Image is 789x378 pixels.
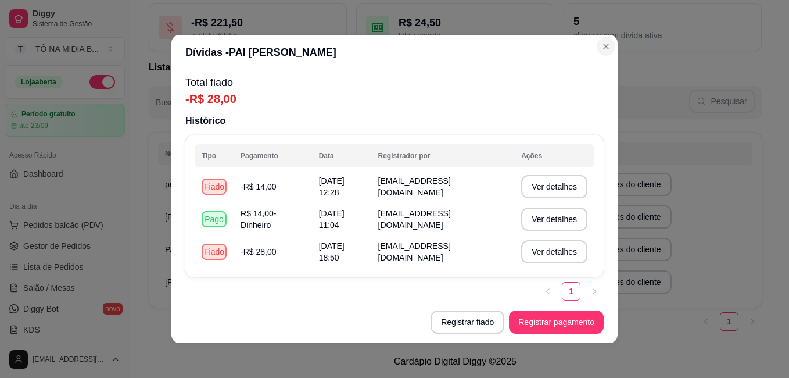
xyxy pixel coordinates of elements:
[378,176,451,197] span: [EMAIL_ADDRESS][DOMAIN_NAME]
[319,176,345,197] span: [DATE] 12:28
[585,282,604,301] button: right
[202,211,227,227] div: Pago
[539,282,557,301] li: Previous Page
[378,209,451,230] span: [EMAIL_ADDRESS][DOMAIN_NAME]
[521,175,587,198] button: Ver detalhes
[234,170,312,203] td: -R$ 14,00
[521,208,587,231] button: Ver detalhes
[539,282,557,301] button: left
[185,91,604,107] p: -R$ 28,00
[544,288,551,295] span: left
[234,144,312,167] th: Pagamento
[562,283,580,300] a: 1
[509,311,604,334] button: Registrar pagamento
[514,144,594,167] th: Ações
[378,241,451,262] span: [EMAIL_ADDRESS][DOMAIN_NAME]
[521,240,587,263] button: Ver detalhes
[234,203,312,236] td: R$ 14,00 - Dinheiro
[591,288,598,295] span: right
[319,241,345,262] span: [DATE] 18:50
[585,282,604,301] li: Next Page
[185,114,604,128] p: Histórico
[562,282,580,301] li: 1
[195,144,234,167] th: Tipo
[371,144,515,167] th: Registrador por
[171,35,618,70] header: Dívidas - PAI [PERSON_NAME]
[597,37,615,56] button: Close
[234,236,312,268] td: -R$ 28,00
[185,74,604,91] p: Total fiado
[202,244,227,260] div: Fiado
[312,144,371,167] th: Data
[319,209,345,230] span: [DATE] 11:04
[431,311,504,334] button: Registrar fiado
[202,179,227,195] div: Fiado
